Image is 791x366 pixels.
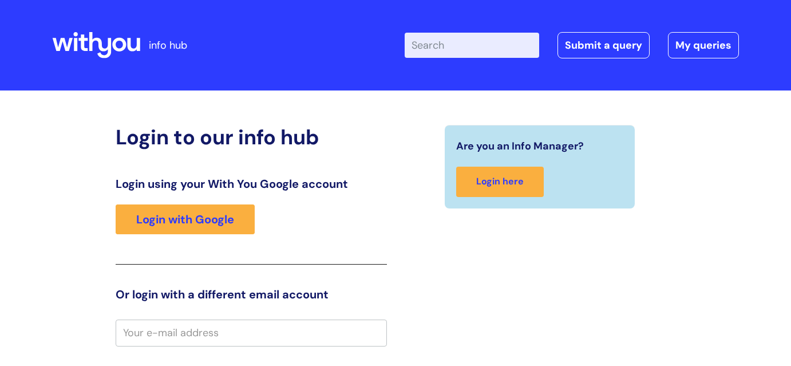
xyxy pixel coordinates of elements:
a: Login here [456,167,544,197]
h3: Login using your With You Google account [116,177,387,191]
p: info hub [149,36,187,54]
h3: Or login with a different email account [116,288,387,301]
span: Are you an Info Manager? [456,137,584,155]
a: My queries [668,32,739,58]
input: Your e-mail address [116,320,387,346]
a: Login with Google [116,204,255,234]
input: Search [405,33,539,58]
a: Submit a query [557,32,650,58]
h2: Login to our info hub [116,125,387,149]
